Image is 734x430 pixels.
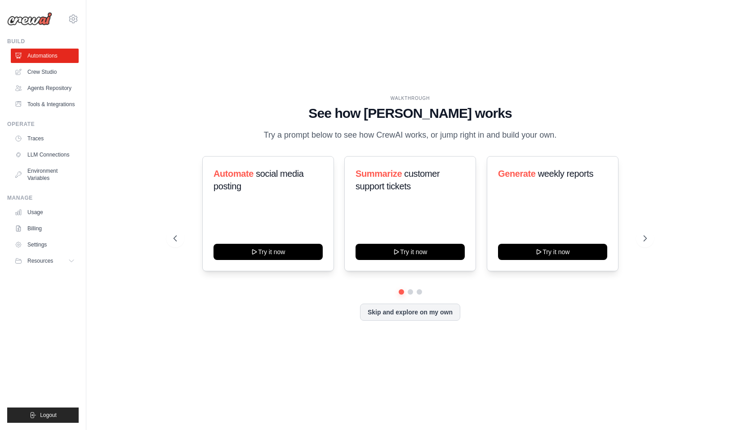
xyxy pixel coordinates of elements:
span: Automate [214,169,254,179]
div: Operate [7,121,79,128]
button: Try it now [214,244,323,260]
a: Settings [11,237,79,252]
a: Billing [11,221,79,236]
a: Environment Variables [11,164,79,185]
span: social media posting [214,169,304,191]
img: Logo [7,12,52,26]
p: Try a prompt below to see how CrewAI works, or jump right in and build your own. [259,129,561,142]
a: Traces [11,131,79,146]
a: LLM Connections [11,148,79,162]
span: Resources [27,257,53,264]
div: WALKTHROUGH [173,95,647,102]
div: Manage [7,194,79,202]
button: Resources [11,254,79,268]
span: Generate [498,169,536,179]
a: Usage [11,205,79,219]
span: Logout [40,412,57,419]
span: weekly reports [538,169,593,179]
button: Try it now [498,244,607,260]
div: Build [7,38,79,45]
button: Logout [7,408,79,423]
a: Crew Studio [11,65,79,79]
button: Skip and explore on my own [360,304,460,321]
a: Agents Repository [11,81,79,95]
span: Summarize [356,169,402,179]
h1: See how [PERSON_NAME] works [173,105,647,121]
a: Automations [11,49,79,63]
button: Try it now [356,244,465,260]
a: Tools & Integrations [11,97,79,112]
